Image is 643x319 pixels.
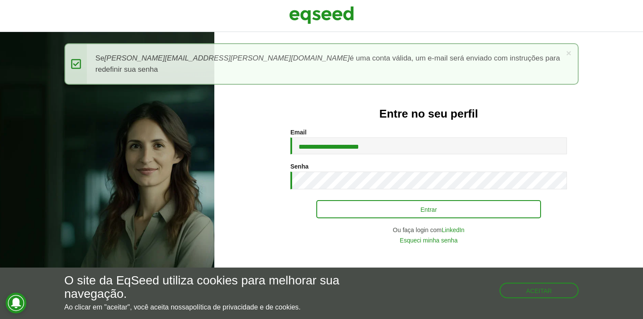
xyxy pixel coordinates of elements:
[105,54,350,62] em: [PERSON_NAME][EMAIL_ADDRESS][PERSON_NAME][DOMAIN_NAME]
[400,237,458,243] a: Esqueci minha senha
[316,200,541,218] button: Entrar
[566,48,571,57] a: ×
[290,227,567,233] div: Ou faça login com
[232,108,626,120] h2: Entre no seu perfil
[290,129,306,135] label: Email
[189,304,299,311] a: política de privacidade e de cookies
[289,4,354,26] img: EqSeed Logo
[64,43,579,85] div: Se é uma conta válida, um e-mail será enviado com instruções para redefinir sua senha
[64,274,373,301] h5: O site da EqSeed utiliza cookies para melhorar sua navegação.
[442,227,465,233] a: LinkedIn
[500,283,579,298] button: Aceitar
[64,303,373,311] p: Ao clicar em "aceitar", você aceita nossa .
[290,163,309,169] label: Senha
